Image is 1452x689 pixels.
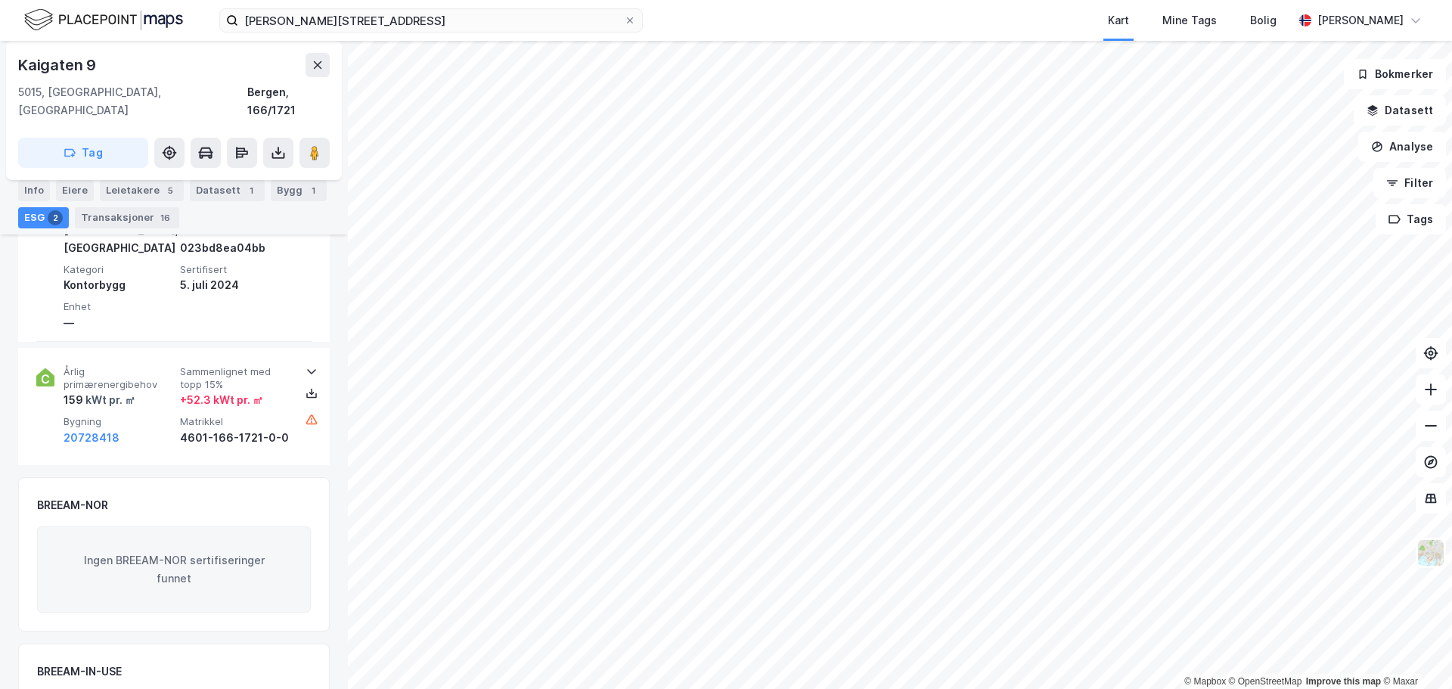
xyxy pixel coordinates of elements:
[1376,616,1452,689] iframe: Chat Widget
[1108,11,1129,29] div: Kart
[244,183,259,198] div: 1
[180,429,290,447] div: 4601-166-1721-0-0
[18,83,247,119] div: 5015, [GEOGRAPHIC_DATA], [GEOGRAPHIC_DATA]
[180,365,290,392] span: Sammenlignet med topp 15%
[37,526,311,613] div: Ingen BREEAM-NOR sertifiseringer funnet
[64,263,174,276] span: Kategori
[180,391,263,409] div: + 52.3 kWt pr. ㎡
[18,207,69,228] div: ESG
[1317,11,1404,29] div: [PERSON_NAME]
[1344,59,1446,89] button: Bokmerker
[1376,616,1452,689] div: Kontrollprogram for chat
[180,276,290,294] div: 5. juli 2024
[1416,538,1445,567] img: Z
[64,391,135,409] div: 159
[18,138,148,168] button: Tag
[190,180,265,201] div: Datasett
[100,180,184,201] div: Leietakere
[1376,204,1446,234] button: Tags
[271,180,327,201] div: Bygg
[37,496,108,514] div: BREEAM-NOR
[83,391,135,409] div: kWt pr. ㎡
[1373,168,1446,198] button: Filter
[157,210,173,225] div: 16
[180,263,290,276] span: Sertifisert
[180,415,290,428] span: Matrikkel
[64,415,174,428] span: Bygning
[64,300,174,313] span: Enhet
[64,429,119,447] button: 20728418
[247,83,330,119] div: Bergen, 166/1721
[1184,676,1226,687] a: Mapbox
[48,210,63,225] div: 2
[64,276,174,294] div: Kontorbygg
[238,9,624,32] input: Søk på adresse, matrikkel, gårdeiere, leietakere eller personer
[18,180,50,201] div: Info
[1250,11,1277,29] div: Bolig
[1229,676,1302,687] a: OpenStreetMap
[1354,95,1446,126] button: Datasett
[18,53,99,77] div: Kaigaten 9
[75,207,179,228] div: Transaksjoner
[1162,11,1217,29] div: Mine Tags
[1358,132,1446,162] button: Analyse
[56,180,94,201] div: Eiere
[64,314,174,332] div: —
[163,183,178,198] div: 5
[37,663,122,681] div: BREEAM-IN-USE
[64,365,174,392] span: Årlig primærenergibehov
[24,7,183,33] img: logo.f888ab2527a4732fd821a326f86c7f29.svg
[306,183,321,198] div: 1
[1306,676,1381,687] a: Improve this map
